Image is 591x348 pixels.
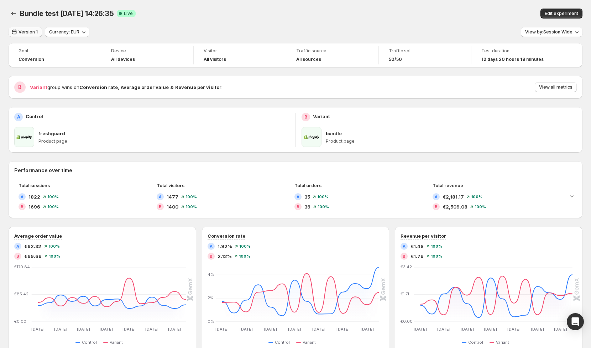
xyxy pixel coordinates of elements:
[170,84,174,90] strong: &
[14,232,62,239] h3: Average order value
[239,254,250,258] span: 100 %
[77,327,90,332] text: [DATE]
[215,327,229,332] text: [DATE]
[296,338,319,347] button: Variant
[54,327,67,332] text: [DATE]
[435,205,438,209] h2: B
[389,47,461,63] a: Traffic split50/50
[19,57,44,62] span: Conversion
[75,338,100,347] button: Control
[431,244,442,248] span: 100 %
[507,327,521,332] text: [DATE]
[159,195,162,199] h2: A
[21,205,23,209] h2: B
[28,193,40,200] span: 1822
[175,84,221,90] strong: Revenue per visitor
[403,244,406,248] h2: A
[239,244,251,248] span: 100 %
[304,203,310,210] span: 36
[49,29,79,35] span: Currency: EUR
[496,339,509,345] span: Variant
[24,243,41,250] span: €62.32
[296,47,368,63] a: Traffic sourceAll sources
[157,183,184,188] span: Total visitors
[313,113,330,120] p: Variant
[38,130,65,137] p: freshguard
[100,327,113,332] text: [DATE]
[304,114,307,120] h2: B
[296,57,321,62] h4: All sources
[14,291,28,296] text: €85.42
[82,339,97,345] span: Control
[410,253,424,260] span: €1.79
[484,327,497,332] text: [DATE]
[103,338,126,347] button: Variant
[431,254,442,258] span: 100 %
[540,9,582,19] button: Edit experiment
[145,327,158,332] text: [DATE]
[204,47,276,63] a: VisitorAll visitors
[410,243,424,250] span: €1.48
[401,232,446,239] h3: Revenue per visitor
[268,338,293,347] button: Control
[401,291,409,296] text: €1.71
[401,319,413,324] text: €0.00
[185,205,197,209] span: 100 %
[433,183,463,188] span: Total revenue
[167,203,178,210] span: 1400
[110,339,123,345] span: Variant
[167,193,178,200] span: 1477
[326,138,577,144] p: Product page
[531,327,544,332] text: [DATE]
[208,232,245,239] h3: Conversion rate
[118,84,119,90] strong: ,
[204,57,226,62] h4: All visitors
[403,254,406,258] h2: B
[122,327,136,332] text: [DATE]
[210,244,213,248] h2: A
[389,48,461,54] span: Traffic split
[304,193,310,200] span: 35
[26,113,43,120] p: Control
[461,327,474,332] text: [DATE]
[539,84,572,90] span: View all metrics
[45,27,89,37] button: Currency: EUR
[31,327,45,332] text: [DATE]
[326,130,342,137] p: bundle
[24,253,42,260] span: €69.69
[48,244,60,248] span: 100 %
[19,29,38,35] span: Version 1
[18,84,22,91] h2: B
[19,48,91,54] span: Goal
[468,339,483,345] span: Control
[185,195,197,199] span: 100 %
[79,84,118,90] strong: Conversion rate
[318,205,329,209] span: 100 %
[38,138,290,144] p: Product page
[361,327,374,332] text: [DATE]
[9,9,19,19] button: Back
[481,48,554,54] span: Test duration
[21,195,23,199] h2: A
[16,244,19,248] h2: A
[336,327,350,332] text: [DATE]
[317,195,329,199] span: 100 %
[218,243,232,250] span: 1.92%
[218,253,232,260] span: 2.12%
[567,191,577,201] button: Expand chart
[302,127,321,147] img: bundle
[471,195,482,199] span: 100 %
[111,48,183,54] span: Device
[389,57,402,62] span: 50/50
[401,264,412,269] text: €3.42
[288,327,301,332] text: [DATE]
[159,205,162,209] h2: B
[443,193,464,200] span: €2,181.17
[545,11,578,16] span: Edit experiment
[20,9,114,18] span: Bundle test [DATE] 14:26:35
[554,327,568,332] text: [DATE]
[264,327,277,332] text: [DATE]
[19,183,50,188] span: Total sessions
[481,47,554,63] a: Test duration12 days 20 hours 18 minutes
[124,11,133,16] span: Live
